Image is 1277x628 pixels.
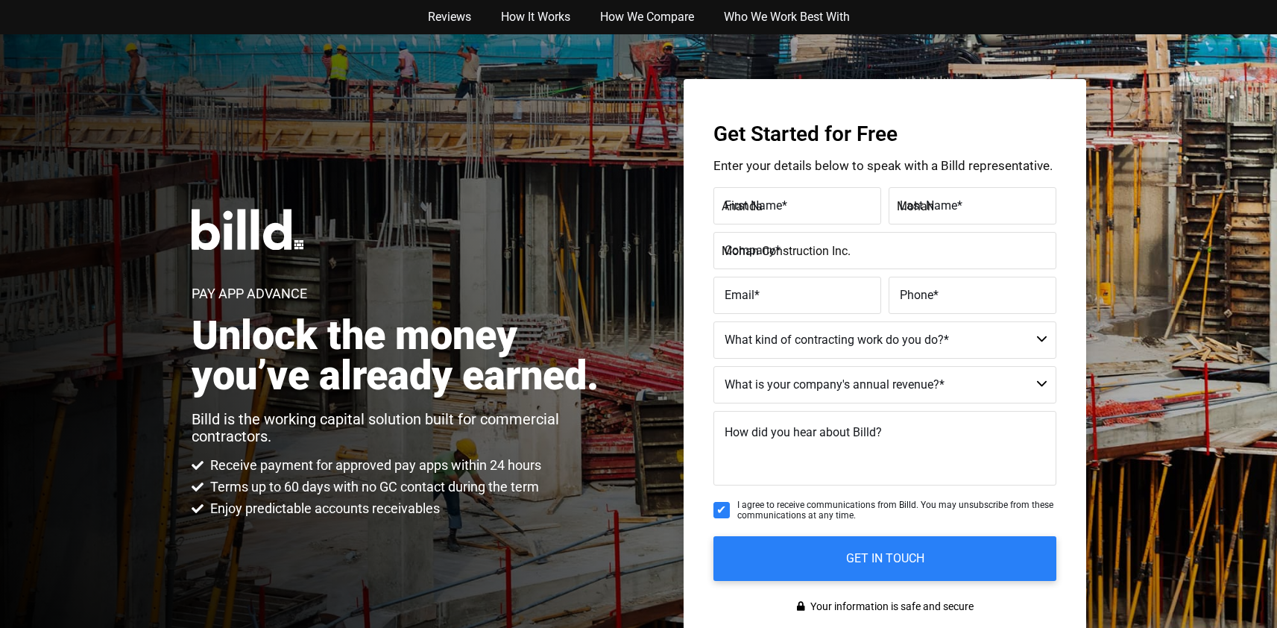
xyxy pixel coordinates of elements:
[737,500,1056,521] span: I agree to receive communications from Billd. You may unsubscribe from these communications at an...
[206,478,539,496] span: Terms up to 60 days with no GC contact during the term
[807,596,974,618] span: Your information is safe and secure
[713,536,1056,581] input: GET IN TOUCH
[192,287,307,301] h1: Pay App Advance
[725,288,754,302] span: Email
[206,500,440,518] span: Enjoy predictable accounts receivables
[725,425,882,439] span: How did you hear about Billd?
[713,124,1056,145] h3: Get Started for Free
[725,243,775,257] span: Company
[192,411,614,445] p: Billd is the working capital solution built for commercial contractors.
[900,288,933,302] span: Phone
[713,160,1056,172] p: Enter your details below to speak with a Billd representative.
[713,502,730,518] input: I agree to receive communications from Billd. You may unsubscribe from these communications at an...
[725,198,782,213] span: First Name
[206,456,541,474] span: Receive payment for approved pay apps within 24 hours
[900,198,957,213] span: Last Name
[192,315,614,396] h2: Unlock the money you’ve already earned.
